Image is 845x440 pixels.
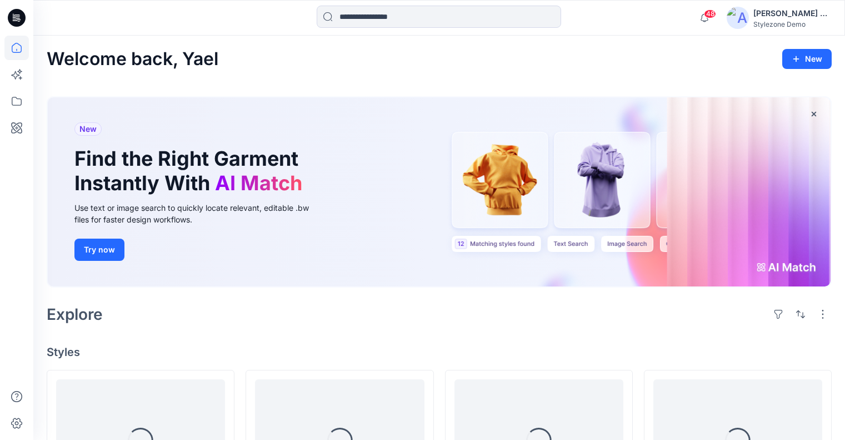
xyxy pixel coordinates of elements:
[753,7,831,20] div: [PERSON_NAME] Ashkenazi
[727,7,749,29] img: avatar
[47,49,218,70] h2: Welcome back, Yael
[753,20,831,28] div: Stylezone Demo
[79,122,97,136] span: New
[47,305,103,323] h2: Explore
[782,49,832,69] button: New
[47,345,832,359] h4: Styles
[74,202,324,225] div: Use text or image search to quickly locate relevant, editable .bw files for faster design workflows.
[74,239,124,261] button: Try now
[74,147,308,195] h1: Find the Right Garment Instantly With
[215,171,302,195] span: AI Match
[704,9,716,18] span: 48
